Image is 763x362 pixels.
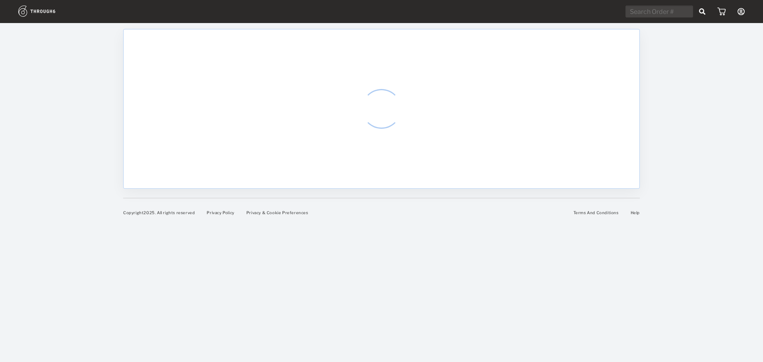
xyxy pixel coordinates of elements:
[123,210,195,215] span: Copyright 2025 . All rights reserved
[207,210,234,215] a: Privacy Policy
[573,210,619,215] a: Terms And Conditions
[631,210,640,215] a: Help
[246,210,308,215] a: Privacy & Cookie Preferences
[626,6,693,17] input: Search Order #
[717,8,726,15] img: icon_cart.dab5cea1.svg
[18,6,73,17] img: logo.1c10ca64.svg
